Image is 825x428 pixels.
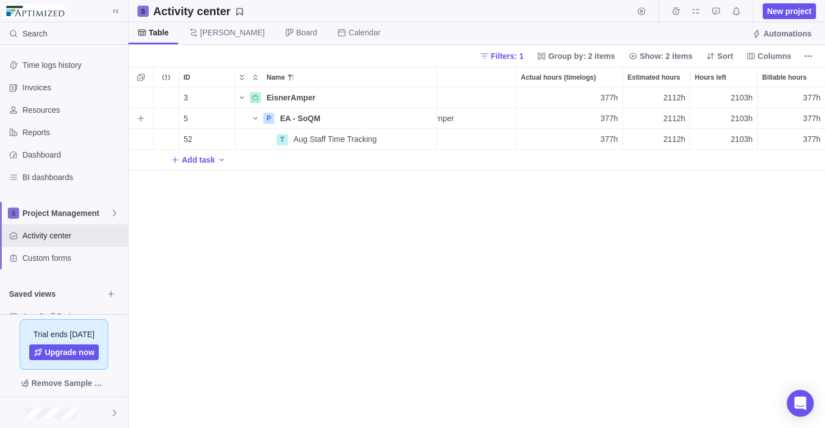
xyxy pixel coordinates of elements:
[179,129,235,149] div: 52
[748,26,816,42] span: Automations
[803,113,821,124] span: 377h
[601,134,618,145] span: 377h
[516,88,622,108] div: 377h
[516,88,623,108] div: Actual hours (timelogs)
[695,72,726,83] span: Hours left
[9,288,103,300] span: Saved views
[623,108,690,128] div: 2112h
[533,48,620,64] span: Group by: 2 items
[663,92,685,103] span: 2112h
[634,3,649,19] span: Start timer
[731,92,753,103] span: 2103h
[731,134,753,145] span: 2103h
[758,108,825,129] div: Billable hours
[623,108,690,129] div: Estimated hours
[404,129,516,150] div: Portfolio
[690,88,757,108] div: 2103h
[717,50,733,62] span: Sort
[548,50,615,62] span: Group by: 2 items
[294,134,377,145] span: Aug Staff Time Tracking
[758,88,825,108] div: Billable hours
[690,88,758,108] div: Hours left
[728,8,744,17] a: Notifications
[103,286,119,302] span: Browse views
[491,50,524,62] span: Filters: 1
[516,108,623,129] div: Actual hours (timelogs)
[22,127,123,138] span: Reports
[803,92,821,103] span: 377h
[516,108,622,128] div: 377h
[763,28,812,39] span: Automations
[235,129,437,150] div: Name
[708,3,724,19] span: Approval requests
[668,3,684,19] span: Time logs
[200,27,265,38] span: [PERSON_NAME]
[31,376,108,390] span: Remove Sample Data
[22,28,47,39] span: Search
[623,129,690,149] div: 2112h
[521,72,596,83] span: Actual hours (timelogs)
[627,72,680,83] span: Estimated hours
[663,134,685,145] span: 2112h
[516,129,622,149] div: 377h
[690,129,758,150] div: Hours left
[4,4,65,18] img: logo
[154,129,179,150] div: Trouble indication
[179,108,235,128] div: 5
[758,129,825,150] div: Billable hours
[263,113,274,124] div: P
[22,59,123,71] span: Time logs history
[22,82,123,93] span: Invoices
[708,8,724,17] a: Approval requests
[154,108,179,129] div: Trouble indication
[731,113,753,124] span: 2103h
[623,129,690,150] div: Estimated hours
[404,88,516,108] div: Portfolio
[179,88,235,108] div: ID
[267,92,315,103] span: EisnerAmper
[758,67,825,87] div: Billable hours
[276,108,437,128] div: EA - SoQM
[184,113,188,124] span: 5
[758,50,791,62] span: Columns
[7,406,20,420] div: Nicolas Cerezo
[235,108,437,129] div: Name
[787,390,814,417] div: Open Intercom Messenger
[349,27,381,38] span: Calendar
[516,67,622,87] div: Actual hours (timelogs)
[767,6,812,17] span: New project
[758,88,825,108] div: 377h
[22,208,110,219] span: Project Management
[217,152,226,168] span: Add activity
[623,88,690,108] div: Estimated hours
[688,3,704,19] span: My assignments
[133,70,149,85] span: Selection mode
[267,72,285,83] span: Name
[404,108,516,128] div: EisnerAmper
[688,8,704,17] a: My assignments
[129,88,825,428] div: grid
[133,111,149,126] span: Add activity
[601,92,618,103] span: 377h
[184,72,190,83] span: ID
[758,108,825,128] div: 377h
[763,3,816,19] span: New project
[277,134,288,145] div: T
[296,27,317,38] span: Board
[762,72,806,83] span: Billable hours
[22,230,123,241] span: Activity center
[640,50,693,62] span: Show: 2 items
[22,172,123,183] span: BI dashboards
[623,88,690,108] div: 2112h
[742,48,796,64] span: Columns
[235,70,249,85] span: Expand
[624,48,697,64] span: Show: 2 items
[22,104,123,116] span: Resources
[22,252,123,264] span: Custom forms
[690,108,758,129] div: Hours left
[690,129,757,149] div: 2103h
[45,347,95,358] span: Upgrade now
[800,48,816,64] span: More actions
[184,92,188,103] span: 3
[171,152,215,168] span: Add task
